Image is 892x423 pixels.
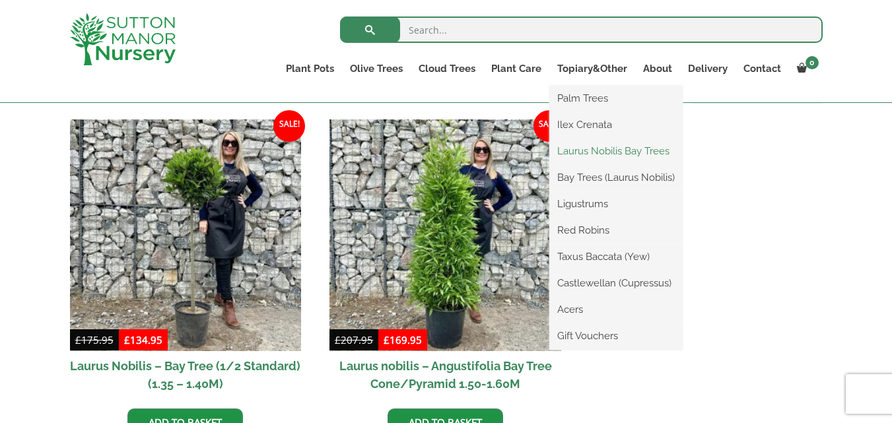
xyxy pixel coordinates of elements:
a: Laurus Nobilis Bay Trees [549,141,683,161]
img: Laurus nobilis - Angustifolia Bay Tree Cone/Pyramid 1.50-1.60M [329,119,561,351]
a: Delivery [680,59,736,78]
bdi: 134.95 [124,333,162,346]
img: Laurus Nobilis - Bay Tree (1/2 Standard) (1.35 - 1.40M) [70,119,302,351]
a: Ligustrums [549,194,683,214]
a: Bay Trees (Laurus Nobilis) [549,168,683,187]
a: Cloud Trees [411,59,483,78]
a: Plant Care [483,59,549,78]
a: Sale! Laurus nobilis – Angustifolia Bay Tree Cone/Pyramid 1.50-1.60M [329,119,561,399]
a: Plant Pots [278,59,342,78]
a: Castlewellan (Cupressus) [549,273,683,293]
a: Acers [549,300,683,319]
span: Sale! [273,110,305,142]
bdi: 175.95 [75,333,114,346]
bdi: 169.95 [384,333,422,346]
span: £ [335,333,341,346]
a: Topiary&Other [549,59,635,78]
a: Sale! Laurus Nobilis – Bay Tree (1/2 Standard) (1.35 – 1.40M) [70,119,302,399]
span: Sale! [533,110,565,142]
input: Search... [340,16,823,43]
span: £ [384,333,390,346]
a: Gift Vouchers [549,326,683,346]
a: Ilex Crenata [549,115,683,135]
a: About [635,59,680,78]
h2: Laurus nobilis – Angustifolia Bay Tree Cone/Pyramid 1.50-1.60M [329,351,561,399]
bdi: 207.95 [335,333,373,346]
a: Contact [736,59,789,78]
a: 0 [789,59,823,78]
a: Palm Trees [549,88,683,108]
img: logo [70,13,176,65]
span: £ [124,333,130,346]
a: Olive Trees [342,59,411,78]
a: Taxus Baccata (Yew) [549,247,683,267]
h2: Laurus Nobilis – Bay Tree (1/2 Standard) (1.35 – 1.40M) [70,351,302,399]
a: Red Robins [549,220,683,240]
span: 0 [806,56,819,69]
span: £ [75,333,81,346]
